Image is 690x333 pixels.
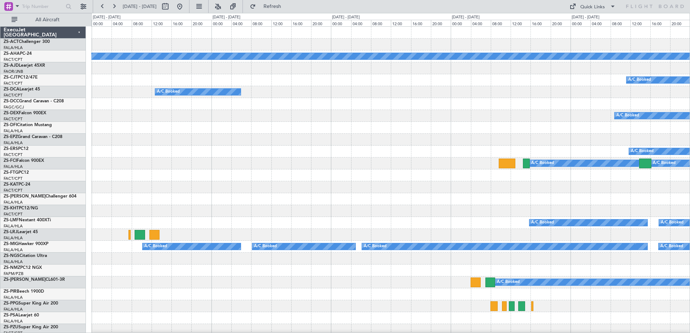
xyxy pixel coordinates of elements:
[4,301,58,306] a: ZS-PPGSuper King Air 200
[4,206,19,210] span: ZS-KHT
[4,63,19,68] span: ZS-AJD
[4,277,45,282] span: ZS-[PERSON_NAME]
[311,20,331,26] div: 20:00
[4,319,23,324] a: FALA/HLA
[630,20,650,26] div: 12:00
[411,20,431,26] div: 16:00
[4,170,29,175] a: ZS-FTGPC12
[4,242,48,246] a: ZS-MIGHawker 900XP
[551,20,571,26] div: 20:00
[580,4,605,11] div: Quick Links
[4,99,64,103] a: ZS-DCCGrand Caravan - C208
[4,212,22,217] a: FACT/CPT
[271,20,291,26] div: 12:00
[19,17,76,22] span: All Aircraft
[4,128,23,134] a: FALA/HLA
[213,14,240,21] div: [DATE] - [DATE]
[653,158,676,169] div: A/C Booked
[4,159,44,163] a: ZS-FCIFalcon 900EX
[246,1,290,12] button: Refresh
[4,254,47,258] a: ZS-NGSCitation Ultra
[4,87,19,92] span: ZS-DCA
[4,176,22,181] a: FACT/CPT
[531,217,554,228] div: A/C Booked
[431,20,451,26] div: 20:00
[4,313,18,318] span: ZS-PSA
[4,170,18,175] span: ZS-FTG
[4,266,42,270] a: ZS-NMZPC12 NGX
[251,20,271,26] div: 08:00
[132,20,152,26] div: 08:00
[4,111,19,115] span: ZS-DEX
[4,75,18,80] span: ZS-CJT
[4,159,17,163] span: ZS-FCI
[331,20,351,26] div: 00:00
[4,40,50,44] a: ZS-ACTChallenger 300
[4,152,22,157] a: FACT/CPT
[4,259,23,265] a: FALA/HLA
[4,75,38,80] a: ZS-CJTPC12/47E
[4,99,19,103] span: ZS-DCC
[364,241,387,252] div: A/C Booked
[123,3,157,10] span: [DATE] - [DATE]
[4,111,46,115] a: ZS-DEXFalcon 900EX
[4,254,19,258] span: ZS-NGS
[22,1,64,12] input: Trip Number
[4,230,38,234] a: ZS-LRJLearjet 45
[4,247,23,253] a: FALA/HLA
[4,135,62,139] a: ZS-EPZGrand Caravan - C208
[4,289,17,294] span: ZS-PIR
[4,218,19,222] span: ZS-LMF
[8,14,78,26] button: All Aircraft
[4,313,39,318] a: ZS-PSALearjet 60
[4,52,20,56] span: ZS-AHA
[451,20,471,26] div: 00:00
[231,20,251,26] div: 04:00
[4,230,17,234] span: ZS-LRJ
[4,63,45,68] a: ZS-AJDLearjet 45XR
[4,69,23,74] a: FAOR/JNB
[391,20,411,26] div: 12:00
[4,45,23,50] a: FALA/HLA
[4,87,40,92] a: ZS-DCALearjet 45
[257,4,288,9] span: Refresh
[616,110,639,121] div: A/C Booked
[631,146,654,157] div: A/C Booked
[4,295,23,300] a: FALA/HLA
[590,20,610,26] div: 04:00
[4,301,18,306] span: ZS-PPG
[4,116,22,122] a: FACT/CPT
[4,135,18,139] span: ZS-EPZ
[351,20,371,26] div: 04:00
[4,242,18,246] span: ZS-MIG
[93,14,121,21] div: [DATE] - [DATE]
[4,182,30,187] a: ZS-KATPC-24
[4,105,24,110] a: FAGC/GCJ
[4,266,20,270] span: ZS-NMZ
[471,20,491,26] div: 04:00
[4,140,23,146] a: FALA/HLA
[452,14,480,21] div: [DATE] - [DATE]
[511,20,530,26] div: 12:00
[92,20,112,26] div: 00:00
[497,277,520,288] div: A/C Booked
[144,241,167,252] div: A/C Booked
[4,206,38,210] a: ZS-KHTPC12/NG
[4,123,17,127] span: ZS-DFI
[4,218,51,222] a: ZS-LMFNextant 400XTi
[4,182,18,187] span: ZS-KAT
[4,147,18,151] span: ZS-ERS
[4,93,22,98] a: FACT/CPT
[4,40,19,44] span: ZS-ACT
[4,123,52,127] a: ZS-DFICitation Mustang
[171,20,191,26] div: 16:00
[152,20,171,26] div: 12:00
[4,147,29,151] a: ZS-ERSPC12
[4,194,77,199] a: ZS-[PERSON_NAME]Challenger 604
[571,20,590,26] div: 00:00
[291,20,311,26] div: 16:00
[4,200,23,205] a: FALA/HLA
[371,20,391,26] div: 08:00
[628,75,651,85] div: A/C Booked
[531,158,554,169] div: A/C Booked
